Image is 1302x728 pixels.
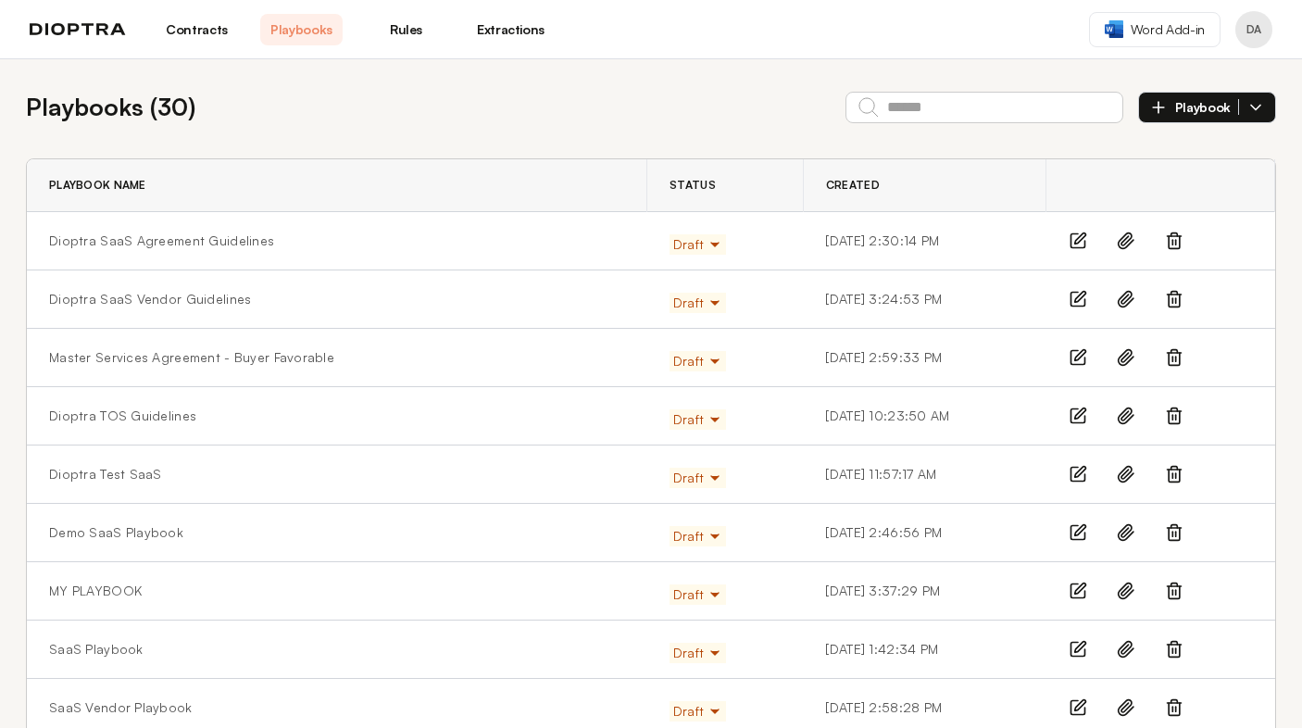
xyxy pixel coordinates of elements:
[673,352,722,370] span: Draft
[49,465,162,483] a: Dioptra Test SaaS
[1235,11,1272,48] button: Profile menu
[469,14,552,45] a: Extractions
[803,446,1045,504] td: [DATE] 11:57:17 AM
[670,293,726,313] button: Draft
[49,698,193,717] a: SaaS Vendor Playbook
[1131,20,1205,39] span: Word Add-in
[30,23,126,36] img: logo
[670,234,726,255] button: Draft
[803,562,1045,621] td: [DATE] 3:37:29 PM
[670,584,726,605] button: Draft
[673,410,722,429] span: Draft
[670,526,726,546] button: Draft
[260,14,343,45] a: Playbooks
[1175,99,1239,116] span: Playbook
[673,469,722,487] span: Draft
[49,523,183,542] a: Demo SaaS Playbook
[49,640,144,659] a: SaaS Playbook
[49,582,142,600] a: MY PLAYBOOK
[673,294,722,312] span: Draft
[49,232,274,250] a: Dioptra SaaS Agreement Guidelines
[670,351,726,371] button: Draft
[803,329,1045,387] td: [DATE] 2:59:33 PM
[49,290,251,308] a: Dioptra SaaS Vendor Guidelines
[26,89,195,125] h2: Playbooks ( 30 )
[803,387,1045,446] td: [DATE] 10:23:50 AM
[673,702,722,721] span: Draft
[670,409,726,430] button: Draft
[49,178,146,193] span: Playbook Name
[803,621,1045,679] td: [DATE] 1:42:34 PM
[670,701,726,722] button: Draft
[1138,92,1276,123] button: Playbook
[670,468,726,488] button: Draft
[673,644,722,662] span: Draft
[49,348,334,367] a: Master Services Agreement - Buyer Favorable
[1105,20,1123,38] img: word
[803,504,1045,562] td: [DATE] 2:46:56 PM
[670,178,716,193] span: Status
[673,527,722,546] span: Draft
[670,643,726,663] button: Draft
[365,14,447,45] a: Rules
[49,407,196,425] a: Dioptra TOS Guidelines
[673,585,722,604] span: Draft
[803,212,1045,270] td: [DATE] 2:30:14 PM
[156,14,238,45] a: Contracts
[803,270,1045,329] td: [DATE] 3:24:53 PM
[1089,12,1221,47] a: Word Add-in
[826,178,880,193] span: Created
[673,235,722,254] span: Draft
